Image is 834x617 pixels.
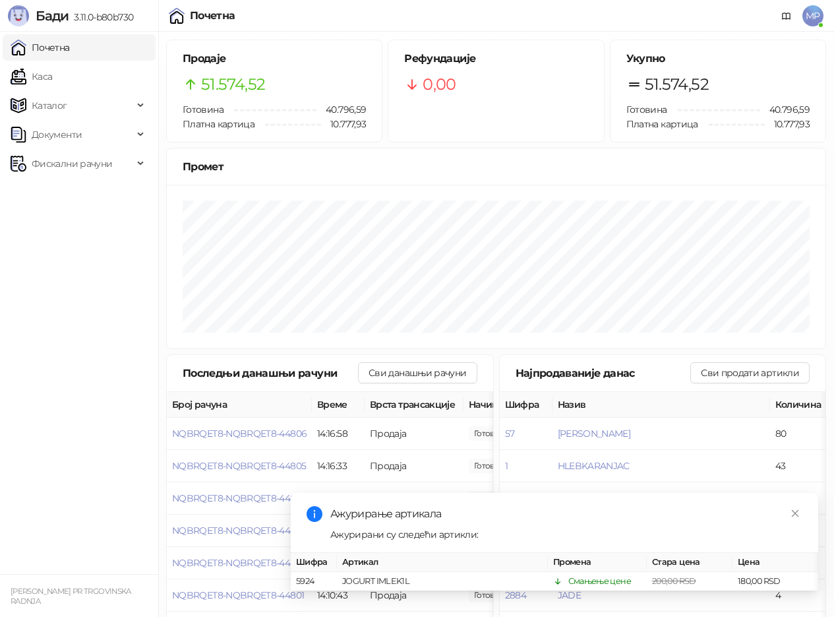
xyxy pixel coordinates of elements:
[365,418,463,450] td: Продаја
[32,150,112,177] span: Фискални рачуни
[505,428,515,439] button: 57
[183,104,223,115] span: Готовина
[330,506,802,522] div: Ажурирање артикала
[312,418,365,450] td: 14:16:58
[312,392,365,418] th: Време
[548,553,647,572] th: Промена
[337,572,548,591] td: JOGURT IMLEK1L
[626,118,698,130] span: Платна картица
[172,589,304,601] button: NQBRQET8-NQBRQET8-44801
[469,426,514,441] span: 85,00
[732,553,818,572] th: Цена
[32,92,67,119] span: Каталог
[11,587,131,606] small: [PERSON_NAME] PR TRGOVINSKA RADNJA
[404,51,587,67] h5: Рефундације
[358,362,477,383] button: Сви данашњи рачуни
[291,553,337,572] th: Шифра
[647,553,732,572] th: Стара цена
[770,392,829,418] th: Количина
[312,450,365,482] td: 14:16:33
[183,51,366,67] h5: Продаје
[183,365,358,381] div: Последњи данашњи рачуни
[36,8,69,24] span: Бади
[32,121,82,148] span: Документи
[316,102,366,117] span: 40.796,59
[558,460,630,472] button: HLEBKARANJAC
[469,459,514,473] span: 1.055,00
[790,509,800,518] span: close
[626,51,810,67] h5: Укупно
[423,72,456,97] span: 0,00
[337,553,548,572] th: Артикал
[770,450,829,482] td: 43
[69,11,133,23] span: 3.11.0-b80b730
[190,11,235,21] div: Почетна
[365,482,463,515] td: Продаја
[760,102,810,117] span: 40.796,59
[312,482,365,515] td: 14:15:29
[558,492,634,504] button: ZAJECARSKO 0_5
[505,460,508,472] button: 1
[645,72,709,97] span: 51.574,52
[365,392,463,418] th: Врста трансакције
[500,392,552,418] th: Шифра
[788,506,802,521] a: Close
[802,5,823,26] span: MP
[365,450,463,482] td: Продаја
[552,392,770,418] th: Назив
[172,492,307,504] button: NQBRQET8-NQBRQET8-44804
[505,492,523,504] button: 5561
[776,5,797,26] a: Документација
[201,72,265,97] span: 51.574,52
[321,117,366,131] span: 10.777,93
[469,491,514,505] span: 1.105,00
[183,118,254,130] span: Платна картица
[558,428,631,439] button: [PERSON_NAME]
[626,104,667,115] span: Готовина
[8,5,29,26] img: Logo
[11,63,52,90] a: Каса
[568,575,631,588] div: Смањење цене
[172,460,306,472] button: NQBRQET8-NQBRQET8-44805
[652,576,696,586] span: 200,00 RSD
[516,365,691,381] div: Најпродаваније данас
[183,158,810,175] div: Промет
[463,392,595,418] th: Начини плаћања
[770,418,829,450] td: 80
[307,506,322,522] span: info-circle
[167,392,312,418] th: Број рачуна
[732,572,818,591] td: 180,00 RSD
[172,557,306,569] button: NQBRQET8-NQBRQET8-44802
[690,362,810,383] button: Сви продати артикли
[770,482,829,515] td: 11
[11,34,70,61] a: Почетна
[765,117,810,131] span: 10.777,93
[172,525,306,536] button: NQBRQET8-NQBRQET8-44803
[291,572,337,591] td: 5924
[330,527,802,542] div: Ажурирани су следећи артикли:
[172,428,307,439] button: NQBRQET8-NQBRQET8-44806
